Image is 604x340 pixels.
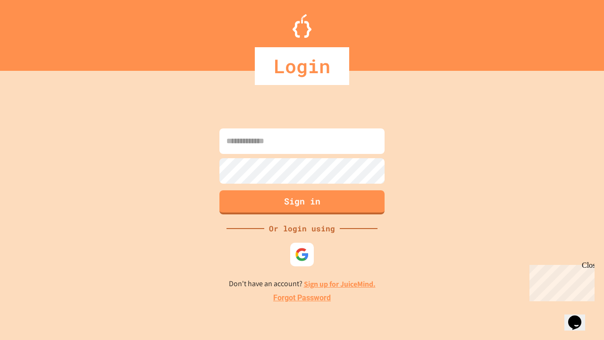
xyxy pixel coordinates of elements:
iframe: chat widget [526,261,595,301]
a: Sign up for JuiceMind. [304,279,376,289]
div: Or login using [264,223,340,234]
div: Login [255,47,349,85]
iframe: chat widget [564,302,595,331]
a: Forgot Password [273,292,331,304]
img: google-icon.svg [295,247,309,262]
button: Sign in [219,190,385,214]
p: Don't have an account? [229,278,376,290]
img: Logo.svg [293,14,311,38]
div: Chat with us now!Close [4,4,65,60]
